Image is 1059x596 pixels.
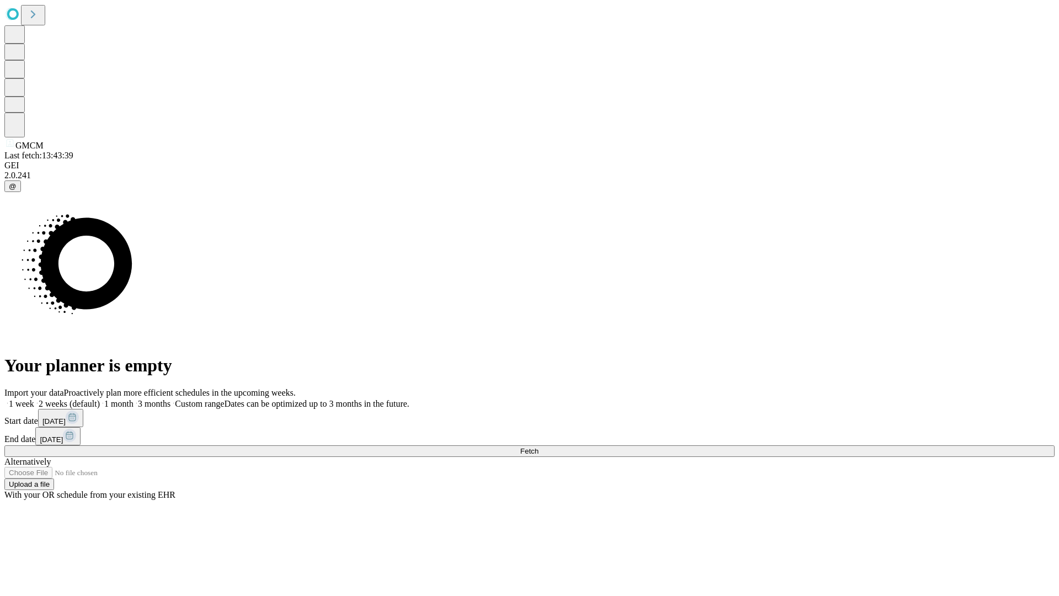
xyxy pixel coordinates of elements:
[4,490,175,499] span: With your OR schedule from your existing EHR
[15,141,44,150] span: GMCM
[42,417,66,425] span: [DATE]
[4,445,1055,457] button: Fetch
[175,399,224,408] span: Custom range
[4,457,51,466] span: Alternatively
[4,180,21,192] button: @
[64,388,296,397] span: Proactively plan more efficient schedules in the upcoming weeks.
[4,161,1055,171] div: GEI
[4,355,1055,376] h1: Your planner is empty
[4,171,1055,180] div: 2.0.241
[4,151,73,160] span: Last fetch: 13:43:39
[35,427,81,445] button: [DATE]
[520,447,538,455] span: Fetch
[4,427,1055,445] div: End date
[4,409,1055,427] div: Start date
[224,399,409,408] span: Dates can be optimized up to 3 months in the future.
[104,399,133,408] span: 1 month
[40,435,63,444] span: [DATE]
[39,399,100,408] span: 2 weeks (default)
[9,182,17,190] span: @
[38,409,83,427] button: [DATE]
[138,399,170,408] span: 3 months
[4,388,64,397] span: Import your data
[4,478,54,490] button: Upload a file
[9,399,34,408] span: 1 week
